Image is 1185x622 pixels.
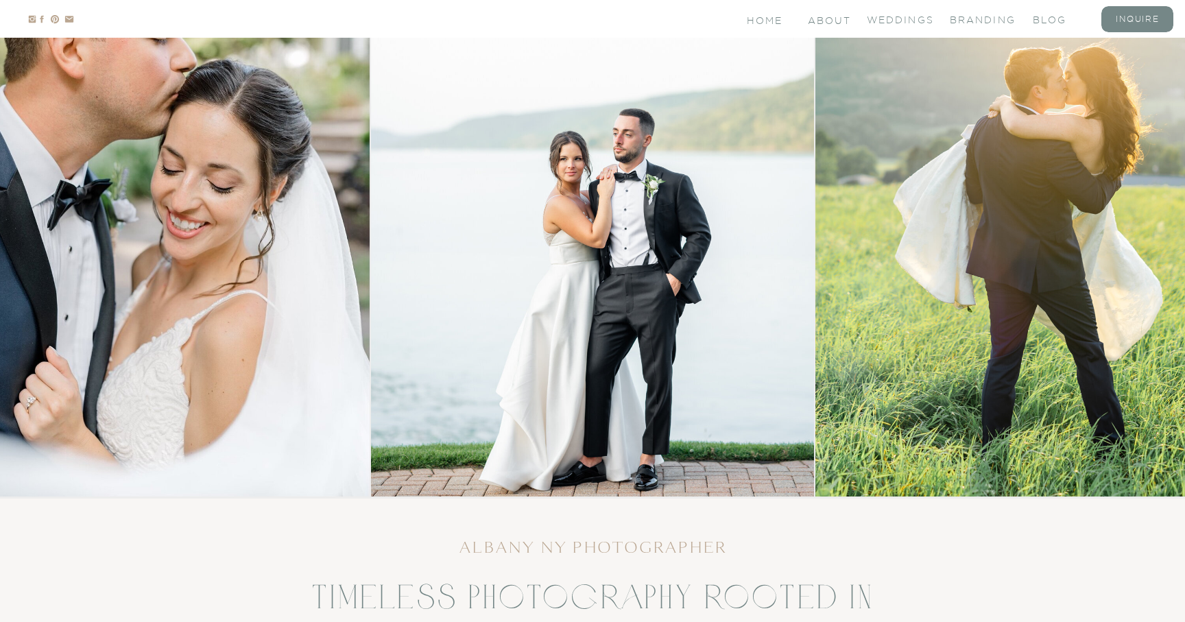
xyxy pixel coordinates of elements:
[1110,13,1165,25] a: inquire
[1033,13,1088,25] a: blog
[808,14,849,25] a: About
[337,538,848,564] h1: Albany ny Photographer
[747,14,785,25] a: Home
[867,13,922,25] a: Weddings
[950,13,1005,25] a: branding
